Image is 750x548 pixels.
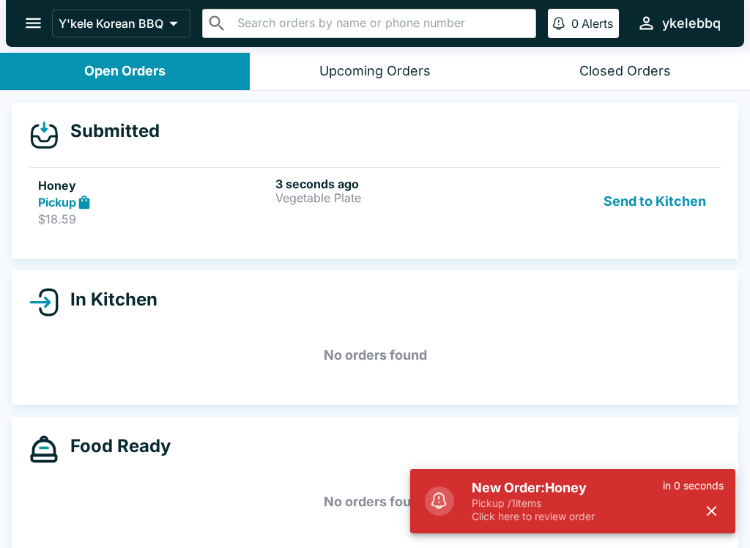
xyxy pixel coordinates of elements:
[472,510,663,523] p: Click here to review order
[29,329,721,382] h5: No orders found
[662,15,721,32] div: ykelebbq
[275,191,507,204] p: Vegetable Plate
[84,63,166,80] div: Open Orders
[319,63,431,80] div: Upcoming Orders
[29,167,721,236] a: HoneyPickup$18.593 seconds agoVegetable PlateSend to Kitchen
[472,497,663,510] p: Pickup / 1 items
[29,475,721,528] h5: No orders found
[472,479,663,497] h5: New Order: Honey
[38,195,76,210] strong: Pickup
[52,10,190,37] button: Y'kele Korean BBQ
[59,435,171,457] h4: Food Ready
[59,289,157,311] h4: In Kitchen
[38,212,270,226] p: $18.59
[59,16,163,31] p: Y'kele Korean BBQ
[663,479,724,492] p: in 0 seconds
[582,16,613,31] p: Alerts
[571,16,579,31] p: 0
[15,4,52,42] button: open drawer
[598,177,712,227] button: Send to Kitchen
[579,63,671,80] div: Closed Orders
[631,7,727,39] button: ykelebbq
[233,13,530,34] input: Search orders by name or phone number
[275,177,507,191] h6: 3 seconds ago
[38,177,270,194] h5: Honey
[59,120,160,142] h4: Submitted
